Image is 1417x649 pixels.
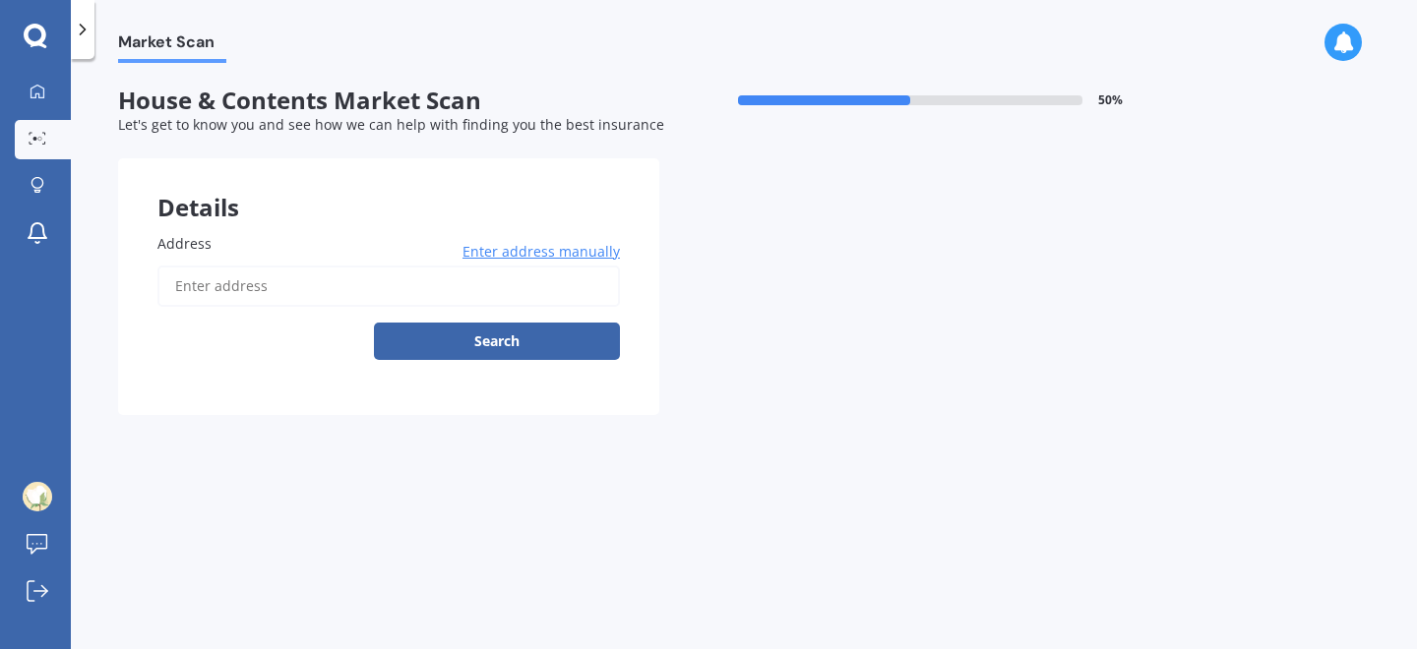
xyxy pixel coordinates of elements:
[374,323,620,360] button: Search
[118,158,659,217] div: Details
[1098,93,1123,107] span: 50 %
[157,234,212,253] span: Address
[462,242,620,262] span: Enter address manually
[157,265,620,307] input: Enter address
[118,87,659,115] span: House & Contents Market Scan
[118,115,664,134] span: Let's get to know you and see how we can help with finding you the best insurance
[118,32,226,59] span: Market Scan
[23,482,52,511] img: ACg8ocLM_7HltVFFJUWtBHALWtEAhA_NLYXD8AXvLkbt9ldmZmo2qnE=s96-c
